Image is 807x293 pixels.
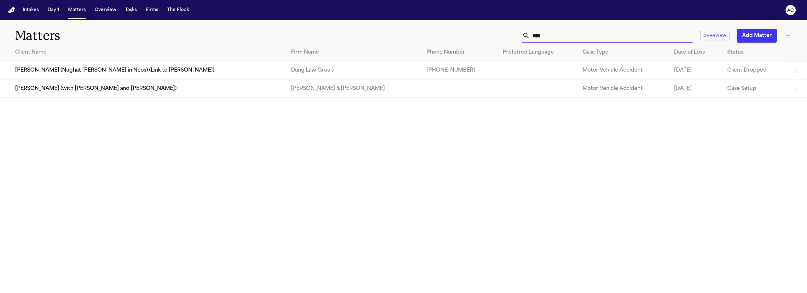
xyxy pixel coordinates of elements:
button: Overview [92,4,119,16]
td: Motor Vehicle Accident [578,62,669,79]
img: Finch Logo [8,7,15,13]
td: [PERSON_NAME] & [PERSON_NAME] [286,79,421,97]
button: Firms [143,4,161,16]
button: Tasks [123,4,139,16]
div: Preferred Language [503,49,572,56]
a: Home [8,7,15,13]
h1: Matters [15,28,250,44]
div: Status [727,49,782,56]
div: Client Name [15,49,281,56]
button: The Flock [165,4,192,16]
div: Phone Number [427,49,493,56]
td: Case Setup [722,79,787,97]
td: Motor Vehicle Accident [578,79,669,97]
button: Add Matter [737,29,777,43]
button: Overview [700,31,729,41]
td: Client Dropped [722,62,787,79]
td: Dang Law Group [286,62,421,79]
button: Intakes [20,4,41,16]
td: [DATE] [669,62,722,79]
div: Case Type [583,49,664,56]
button: Matters [66,4,88,16]
div: Date of Loss [674,49,717,56]
button: Day 1 [45,4,62,16]
div: Firm Name [291,49,416,56]
td: [DATE] [669,79,722,97]
td: [PHONE_NUMBER] [421,62,498,79]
